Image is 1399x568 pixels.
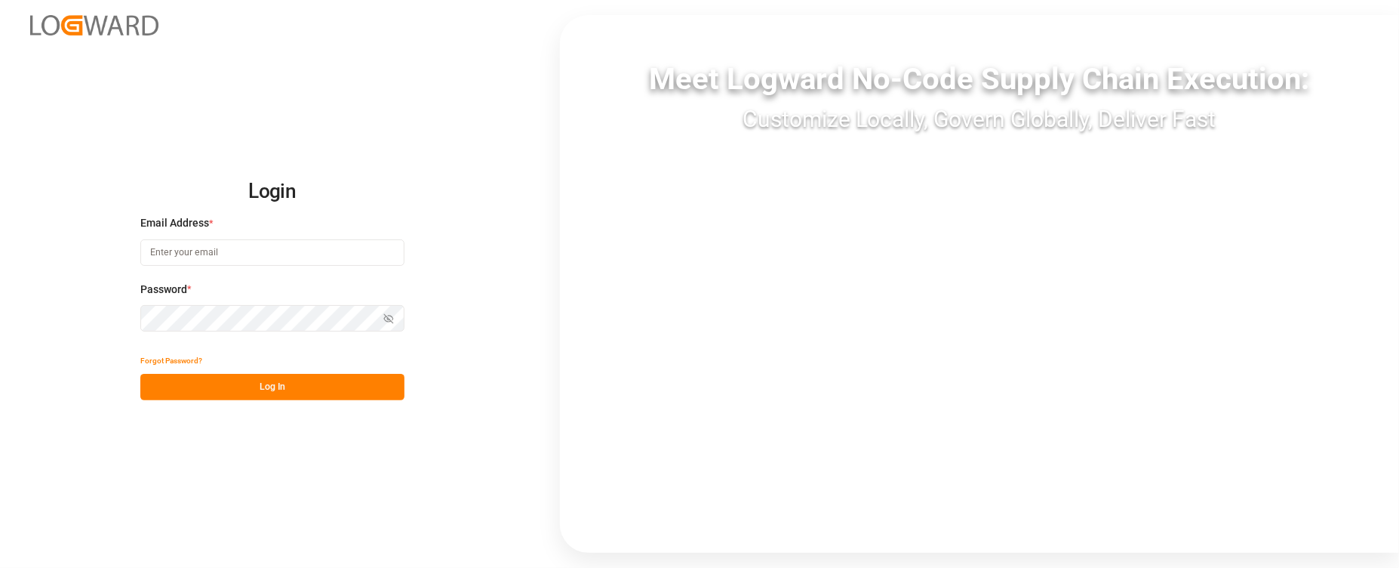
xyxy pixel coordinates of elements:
span: Email Address [140,215,209,231]
input: Enter your email [140,239,404,266]
button: Forgot Password? [140,347,202,374]
div: Customize Locally, Govern Globally, Deliver Fast [560,102,1399,136]
img: Logward_new_orange.png [30,15,158,35]
span: Password [140,282,187,298]
div: Meet Logward No-Code Supply Chain Execution: [560,57,1399,102]
button: Log In [140,374,404,400]
h2: Login [140,168,404,216]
